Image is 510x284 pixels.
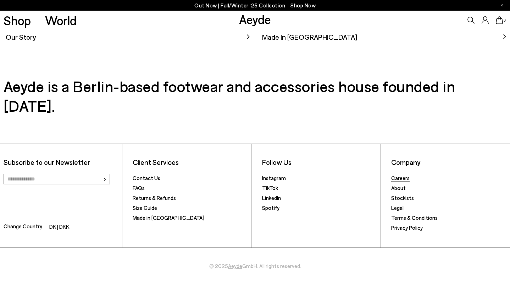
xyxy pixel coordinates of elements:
span: Navigate to /collections/new-in [290,2,316,9]
li: Client Services [133,158,248,167]
a: Privacy Policy [391,224,423,231]
a: About [391,185,406,191]
a: Instagram [262,175,286,181]
a: Terms & Conditions [391,215,438,221]
a: World [45,14,77,27]
p: Subscribe to our Newsletter [4,158,118,167]
a: Aeyde [228,263,242,269]
a: Returns & Refunds [133,195,176,201]
img: svg%3E [502,34,507,39]
span: 0 [503,18,506,22]
h3: Aeyde is a Berlin-based footwear and accessories house founded in [DATE]. [4,76,506,115]
a: Shop [4,14,31,27]
a: Made in [GEOGRAPHIC_DATA] [133,215,204,221]
li: Follow Us [262,158,377,167]
li: Company [391,158,506,167]
span: Made In [GEOGRAPHIC_DATA] [256,32,357,42]
a: Aeyde [239,12,271,27]
span: › [103,174,106,184]
img: svg%3E [245,34,251,39]
p: Out Now | Fall/Winter ‘25 Collection [194,1,316,10]
a: LinkedIn [262,195,281,201]
a: Stockists [391,195,414,201]
a: TikTok [262,185,278,191]
a: Size Guide [133,205,157,211]
a: Spotify [262,205,279,211]
a: Made In [GEOGRAPHIC_DATA] [256,32,510,48]
li: DK | DKK [49,222,69,232]
a: FAQs [133,185,145,191]
a: 0 [496,16,503,24]
a: Careers [391,175,410,181]
a: Legal [391,205,404,211]
a: Contact Us [133,175,160,181]
span: Change Country [4,222,42,232]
